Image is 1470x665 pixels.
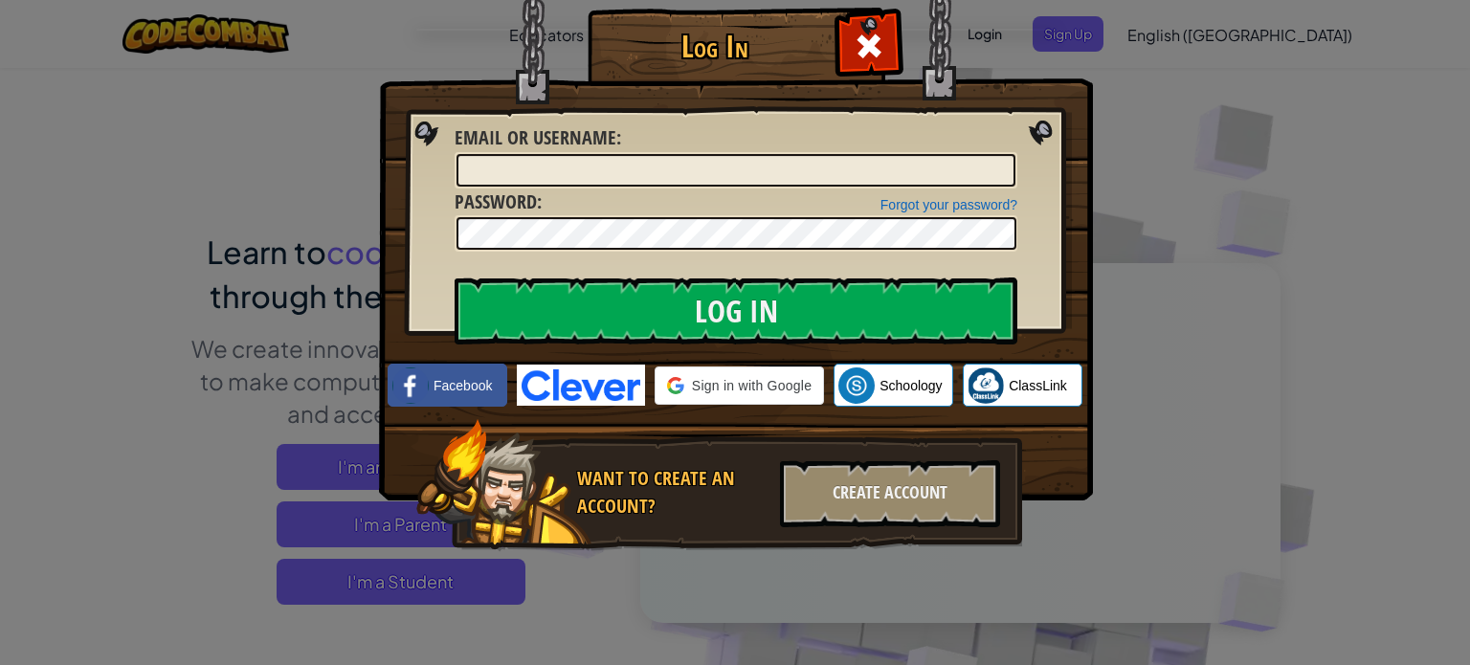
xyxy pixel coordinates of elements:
[880,197,1017,212] a: Forgot your password?
[968,367,1004,404] img: classlink-logo-small.png
[392,367,429,404] img: facebook_small.png
[455,188,537,214] span: Password
[880,376,942,395] span: Schoology
[592,30,836,63] h1: Log In
[455,188,542,216] label: :
[455,277,1017,344] input: Log In
[780,460,1000,527] div: Create Account
[655,366,824,405] div: Sign in with Google
[1009,376,1067,395] span: ClassLink
[455,124,616,150] span: Email or Username
[692,376,812,395] span: Sign in with Google
[455,124,621,152] label: :
[577,465,768,520] div: Want to create an account?
[434,376,492,395] span: Facebook
[838,367,875,404] img: schoology.png
[517,365,645,406] img: clever-logo-blue.png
